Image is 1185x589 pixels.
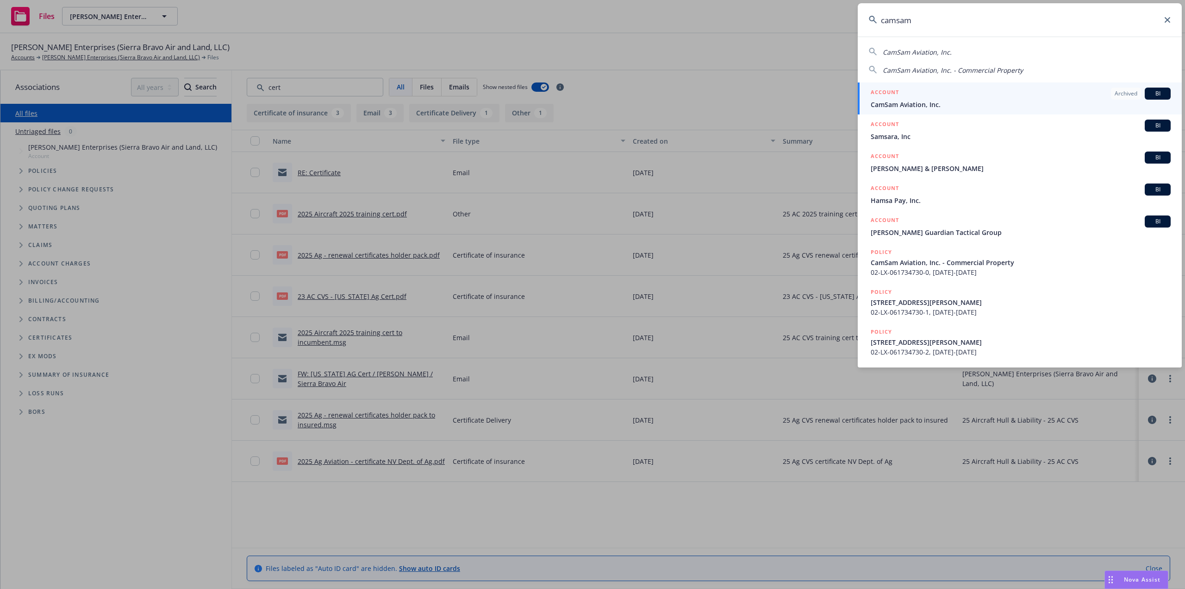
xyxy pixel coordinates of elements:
a: ACCOUNTBISamsara, Inc [858,114,1182,146]
span: BI [1148,89,1167,98]
h5: ACCOUNT [871,184,899,195]
span: CamSam Aviation, Inc. - Commercial Property [883,66,1023,75]
span: [STREET_ADDRESS][PERSON_NAME] [871,298,1171,307]
span: CamSam Aviation, Inc. [871,100,1171,109]
h5: ACCOUNT [871,88,899,99]
h5: POLICY [871,287,892,297]
a: ACCOUNTBI[PERSON_NAME] & [PERSON_NAME] [858,146,1182,178]
input: Search... [858,3,1182,37]
a: ACCOUNTBI[PERSON_NAME] Guardian Tactical Group [858,210,1182,242]
a: ACCOUNTArchivedBICamSam Aviation, Inc. [858,82,1182,114]
span: BI [1148,217,1167,226]
span: BI [1148,153,1167,162]
span: 02-LX-061734730-2, [DATE]-[DATE] [871,347,1171,357]
span: CamSam Aviation, Inc. - Commercial Property [871,258,1171,267]
h5: ACCOUNT [871,120,899,131]
h5: POLICY [871,247,892,257]
span: BI [1148,121,1167,130]
span: [STREET_ADDRESS][PERSON_NAME] [871,337,1171,347]
h5: POLICY [871,327,892,336]
h5: ACCOUNT [871,215,899,227]
a: POLICY[STREET_ADDRESS][PERSON_NAME]02-LX-061734730-2, [DATE]-[DATE] [858,322,1182,362]
span: Samsara, Inc [871,132,1171,141]
span: Nova Assist [1124,576,1160,583]
span: BI [1148,185,1167,194]
div: Drag to move [1105,571,1116,589]
a: POLICYCamSam Aviation, Inc. - Commercial Property02-LX-061734730-0, [DATE]-[DATE] [858,242,1182,282]
span: CamSam Aviation, Inc. [883,48,952,57]
span: 02-LX-061734730-0, [DATE]-[DATE] [871,267,1171,277]
button: Nova Assist [1104,570,1168,589]
span: Hamsa Pay, Inc. [871,196,1171,205]
span: [PERSON_NAME] Guardian Tactical Group [871,228,1171,237]
a: ACCOUNTBIHamsa Pay, Inc. [858,178,1182,210]
h5: ACCOUNT [871,152,899,163]
span: [PERSON_NAME] & [PERSON_NAME] [871,164,1171,173]
a: POLICY[STREET_ADDRESS][PERSON_NAME]02-LX-061734730-1, [DATE]-[DATE] [858,282,1182,322]
span: Archived [1115,89,1137,98]
span: 02-LX-061734730-1, [DATE]-[DATE] [871,307,1171,317]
